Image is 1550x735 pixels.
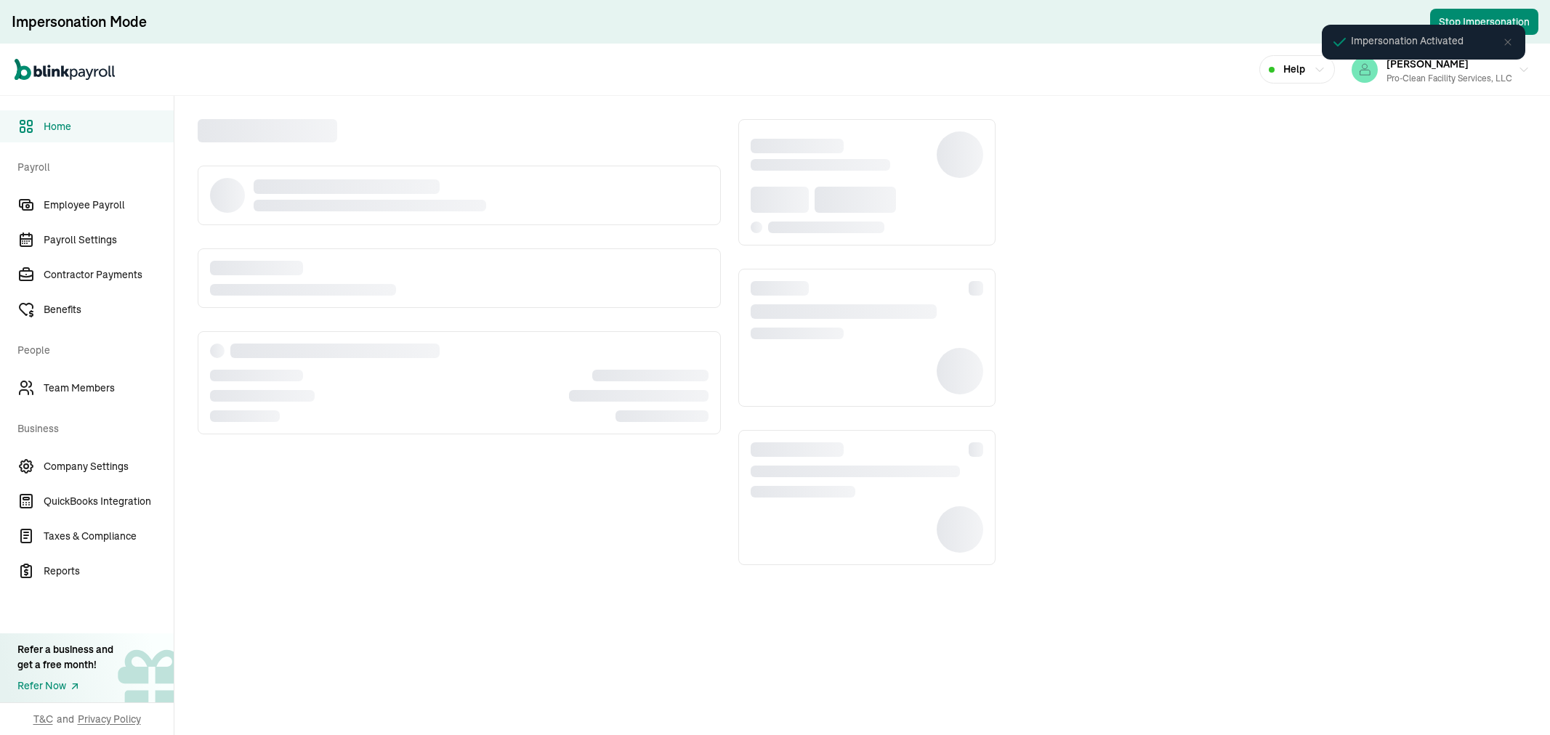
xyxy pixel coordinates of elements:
span: T&C [33,712,53,726]
span: Home [44,119,174,134]
button: Stop Impersonation [1430,9,1538,35]
span: QuickBooks Integration [44,494,174,509]
span: Contractor Payments [44,267,174,283]
span: Employee Payroll [44,198,174,213]
nav: Global [15,49,115,91]
span: Company Settings [44,459,174,474]
span: Payroll [17,145,165,186]
a: Refer Now [17,678,113,694]
div: Refer a business and get a free month! [17,642,113,673]
span: People [17,328,165,369]
span: Taxes & Compliance [44,529,174,544]
span: Reports [44,564,174,579]
span: Privacy Policy [78,712,141,726]
span: Team Members [44,381,174,396]
span: Benefits [44,302,174,317]
div: Impersonation Mode [12,12,147,32]
span: Help [1283,62,1305,77]
span: Payroll Settings [44,232,174,248]
span: Impersonation Activated [1351,33,1464,49]
button: Help [1259,55,1335,84]
span: Business [17,407,165,447]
